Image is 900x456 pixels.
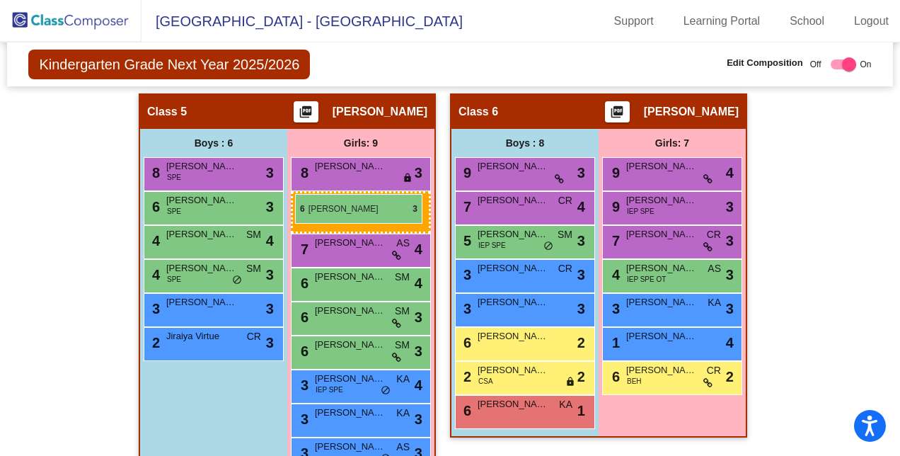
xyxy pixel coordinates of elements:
[451,129,599,157] div: Boys : 8
[403,173,412,184] span: lock
[287,129,434,157] div: Girls: 9
[460,403,471,418] span: 6
[266,264,274,285] span: 3
[577,400,585,421] span: 1
[577,264,585,285] span: 3
[415,307,422,328] span: 3
[266,196,274,217] span: 3
[608,233,620,249] span: 7
[605,101,630,122] button: Print Students Details
[396,236,410,251] span: AS
[627,376,642,387] span: BEH
[608,105,625,125] mat-icon: picture_as_pdf
[577,196,585,217] span: 4
[478,227,548,241] span: [PERSON_NAME]
[395,304,410,319] span: SM
[478,159,548,173] span: [PERSON_NAME]
[28,50,310,79] span: Kindergarten Grade Next Year 2025/2026
[478,329,548,343] span: [PERSON_NAME]
[167,274,181,285] span: SPE
[315,270,386,284] span: [PERSON_NAME]
[149,233,160,249] span: 4
[460,369,471,384] span: 2
[478,261,548,275] span: [PERSON_NAME]
[166,227,237,241] span: [PERSON_NAME]
[543,241,553,252] span: do_not_disturb_alt
[333,105,427,119] span: [PERSON_NAME]
[460,335,471,350] span: 6
[726,162,734,183] span: 4
[294,101,318,122] button: Print Students Details
[167,206,181,217] span: SPE
[577,162,585,183] span: 3
[166,261,237,275] span: [PERSON_NAME]
[726,298,734,319] span: 3
[166,193,237,207] span: [PERSON_NAME]
[315,159,386,173] span: [PERSON_NAME]
[460,199,471,215] span: 7
[415,341,422,362] span: 3
[626,159,697,173] span: [PERSON_NAME]
[626,295,697,309] span: [PERSON_NAME]
[460,233,471,249] span: 5
[396,440,410,455] span: AS
[396,406,410,421] span: KA
[315,304,386,318] span: [PERSON_NAME]
[166,329,237,343] span: Jiraiya Virtue
[627,206,654,217] span: IEP SPE
[726,264,734,285] span: 3
[415,239,422,260] span: 4
[297,377,308,393] span: 3
[149,165,160,181] span: 8
[246,227,261,242] span: SM
[558,261,572,276] span: CR
[707,227,721,242] span: CR
[149,301,160,317] span: 3
[626,261,697,275] span: [PERSON_NAME]
[297,343,308,359] span: 6
[478,240,506,251] span: IEP SPE
[843,10,900,33] a: Logout
[149,199,160,215] span: 6
[415,273,422,294] span: 4
[478,193,548,207] span: [PERSON_NAME]
[232,275,242,286] span: do_not_disturb_alt
[708,261,721,276] span: AS
[810,58,821,71] span: Off
[707,363,721,378] span: CR
[478,363,548,377] span: [PERSON_NAME]
[315,236,386,250] span: [PERSON_NAME]
[297,411,308,427] span: 3
[297,309,308,325] span: 6
[315,440,386,454] span: [PERSON_NAME]
[167,172,181,183] span: SPE
[608,199,620,215] span: 9
[415,375,422,396] span: 4
[460,301,471,317] span: 3
[577,230,585,251] span: 3
[478,295,548,309] span: [PERSON_NAME]
[266,332,274,353] span: 3
[708,295,721,310] span: KA
[247,329,261,344] span: CR
[149,267,160,283] span: 4
[608,335,620,350] span: 1
[315,338,386,352] span: [PERSON_NAME]
[860,58,872,71] span: On
[627,274,666,285] span: IEP SPE OT
[140,129,287,157] div: Boys : 6
[608,301,620,317] span: 3
[297,165,308,181] span: 8
[608,267,620,283] span: 4
[626,363,697,377] span: [PERSON_NAME] [PERSON_NAME]
[599,129,746,157] div: Girls: 7
[415,162,422,183] span: 3
[149,335,160,350] span: 2
[395,270,410,285] span: SM
[478,397,548,411] span: [PERSON_NAME] Copper III
[626,227,697,241] span: [PERSON_NAME]
[316,384,343,395] span: IEP SPE
[608,165,620,181] span: 9
[147,105,187,119] span: Class 5
[297,105,314,125] mat-icon: picture_as_pdf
